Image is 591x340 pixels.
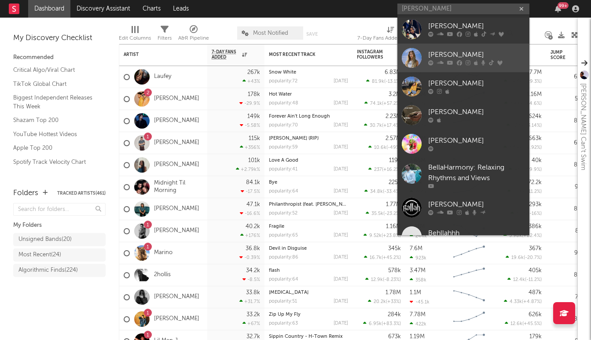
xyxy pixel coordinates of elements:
[529,114,542,119] div: 624k
[364,100,401,106] div: ( )
[523,233,540,238] span: +82.4 %
[13,220,106,231] div: My Folders
[239,299,260,304] div: +31.7 %
[386,224,401,229] div: 1.16M
[410,233,427,239] div: 244k
[368,299,401,304] div: ( )
[269,189,298,194] div: popularity: 64
[551,270,586,281] div: 84.9
[269,246,348,251] div: Devil in Disguise
[269,290,308,295] a: [MEDICAL_DATA]
[366,211,401,216] div: ( )
[119,22,151,48] div: Edit Columns
[410,321,426,327] div: 422k
[13,93,97,111] a: Biggest Independent Releases This Week
[370,189,383,194] span: 34.8k
[524,101,540,106] span: -44.6 %
[388,334,401,340] div: 673k
[18,265,78,276] div: Algorithmic Finds ( 224 )
[551,314,586,325] div: 80.4
[385,79,400,84] span: -13.1 %
[532,158,542,163] div: 40k
[269,180,348,185] div: Bye
[371,277,383,282] span: 12.9k
[154,73,171,81] a: Laufey
[528,180,542,185] div: 72.2k
[529,224,542,229] div: 386k
[269,277,298,282] div: popularity: 64
[247,114,260,119] div: 149k
[13,248,106,262] a: Most Recent(24)
[269,70,296,75] a: Snow White
[428,200,525,210] div: [PERSON_NAME]
[397,15,529,44] a: [PERSON_NAME]
[334,79,348,84] div: [DATE]
[334,321,348,326] div: [DATE]
[13,233,106,246] a: Unsigned Bands(20)
[410,268,426,273] div: 3.47M
[334,101,348,106] div: [DATE]
[13,143,97,153] a: Apple Top 200
[428,163,525,184] div: BellaHarmony: Relaxing Rhythms and Views
[357,22,423,48] div: 7-Day Fans Added (7-Day Fans Added)
[529,211,540,216] span: -16 %
[239,255,260,260] div: -0.39 %
[269,233,298,238] div: popularity: 65
[374,299,386,304] span: 20.2k
[154,161,199,169] a: [PERSON_NAME]
[178,22,209,48] div: A&R Pipeline
[246,224,260,229] div: 40.2k
[212,49,240,60] span: 7-Day Fans Added
[269,246,307,251] a: Devil in Disguise
[428,136,525,146] div: [PERSON_NAME]
[555,5,561,12] button: 99+
[513,277,525,282] span: 12.4k
[383,255,400,260] span: +45.2 %
[428,21,525,32] div: [PERSON_NAME]
[410,277,426,283] div: 358k
[524,322,540,326] span: +45.5 %
[505,321,542,326] div: ( )
[269,334,343,339] a: Sippin Country - H-Town Remix
[334,211,348,216] div: [DATE]
[247,70,260,75] div: 267k
[527,92,542,97] div: 1.16M
[269,136,348,141] div: Dale Dickens (RIP)
[269,211,297,216] div: popularity: 52
[13,65,97,75] a: Critical Algo/Viral Chart
[397,222,529,251] a: Behllahhh
[507,277,542,282] div: ( )
[551,72,586,82] div: 66.9
[374,145,386,150] span: 10.6k
[269,114,348,119] div: Forever Ain't Long Enough
[385,114,401,119] div: 2.23M
[383,167,400,172] span: +16.2 %
[334,189,348,194] div: [DATE]
[428,78,525,89] div: [PERSON_NAME]
[269,70,348,75] div: Snow White
[269,158,348,163] div: Love A Good
[525,123,540,128] span: -3.14 %
[13,264,106,277] a: Algorithmic Finds(224)
[240,233,260,238] div: +176 %
[269,321,298,326] div: popularity: 63
[154,117,199,125] a: [PERSON_NAME]
[269,290,348,295] div: Muse
[529,312,542,318] div: 626k
[269,123,298,128] div: popularity: 70
[551,160,586,170] div: 84.8
[269,312,301,317] a: Zip Up My Fly
[510,299,522,304] span: 4.33k
[364,255,401,260] div: ( )
[366,78,401,84] div: ( )
[410,299,429,305] div: -45.1k
[13,115,97,125] a: Shazam Top 200
[385,211,400,216] span: -23.2 %
[428,50,525,60] div: [PERSON_NAME]
[384,277,400,282] span: -8.23 %
[154,205,199,213] a: [PERSON_NAME]
[397,72,529,101] a: [PERSON_NAME]
[388,312,401,318] div: 284k
[124,52,190,57] div: Artist
[558,2,569,9] div: 99 +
